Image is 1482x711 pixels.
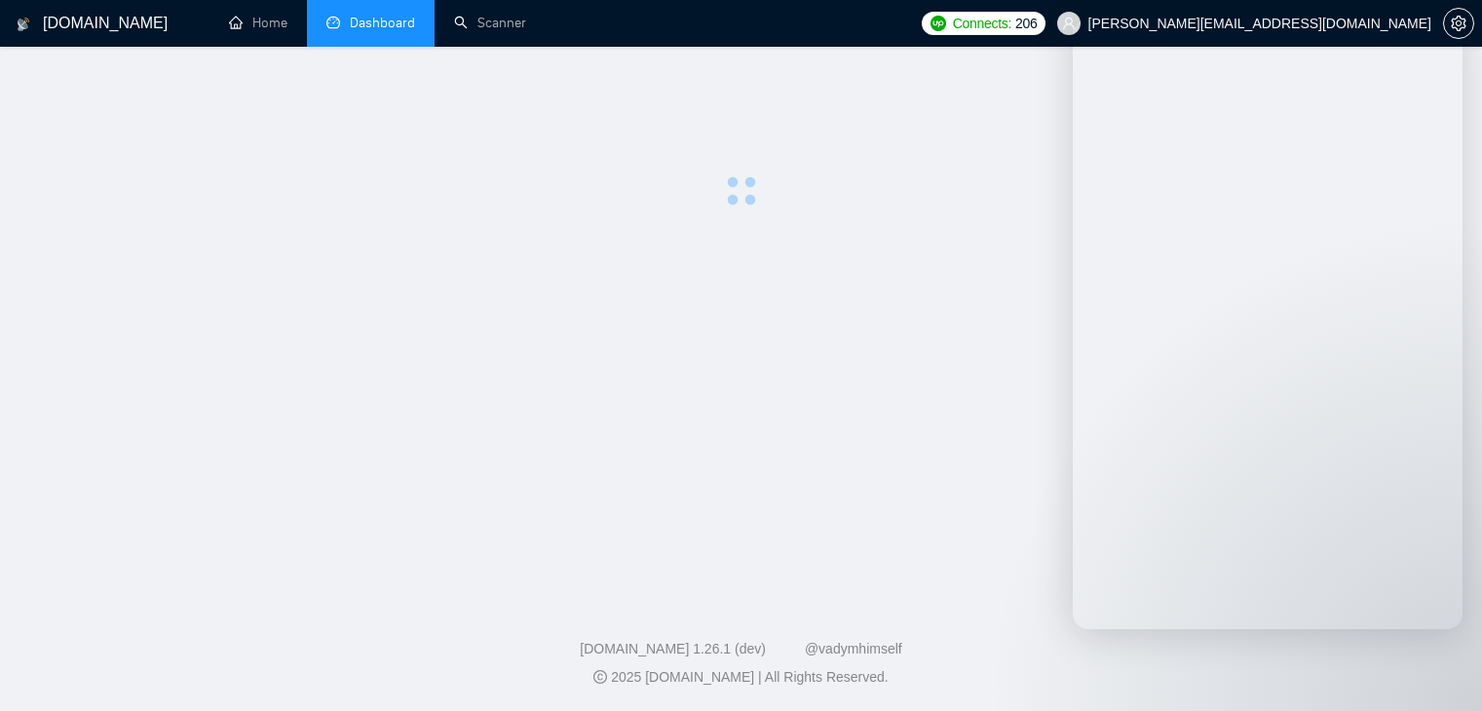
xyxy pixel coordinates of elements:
a: homeHome [229,15,287,31]
div: 2025 [DOMAIN_NAME] | All Rights Reserved. [16,667,1466,688]
img: upwork-logo.png [931,16,946,31]
iframe: Intercom live chat [1073,19,1463,629]
span: copyright [593,670,607,684]
img: logo [17,9,30,40]
a: [DOMAIN_NAME] 1.26.1 (dev) [580,641,766,656]
a: searchScanner [454,15,526,31]
span: 206 [1015,13,1037,34]
button: setting [1443,8,1474,39]
span: Connects: [953,13,1011,34]
span: Dashboard [350,15,415,31]
span: setting [1444,16,1473,31]
a: setting [1443,16,1474,31]
span: dashboard [326,16,340,29]
a: @vadymhimself [805,641,902,656]
span: user [1062,17,1076,30]
iframe: Intercom live chat [1416,645,1463,692]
